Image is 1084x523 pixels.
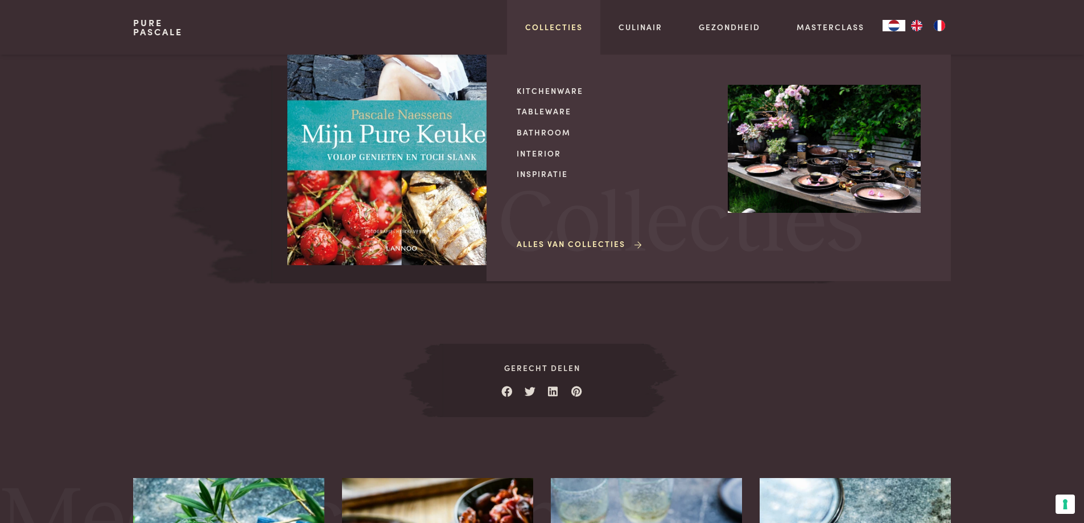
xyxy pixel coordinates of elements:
a: Gezondheid [699,21,760,33]
a: Kitchenware [517,85,710,97]
a: PurePascale [133,18,183,36]
a: EN [905,20,928,31]
div: Language [883,20,905,31]
img: Collecties [728,85,921,213]
button: Uw voorkeuren voor toestemming voor trackingtechnologieën [1056,495,1075,514]
a: Tableware [517,105,710,117]
a: Collecties [525,21,583,33]
a: Interior [517,147,710,159]
a: FR [928,20,951,31]
a: NL [883,20,905,31]
a: Alles van Collecties [517,238,644,250]
a: Bathroom [517,126,710,138]
span: Collecties [498,182,864,269]
a: Culinair [619,21,662,33]
a: Inspiratie [517,168,710,180]
span: Gerecht delen [440,362,644,374]
ul: Language list [905,20,951,31]
a: Masterclass [797,21,864,33]
aside: Language selected: Nederlands [883,20,951,31]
